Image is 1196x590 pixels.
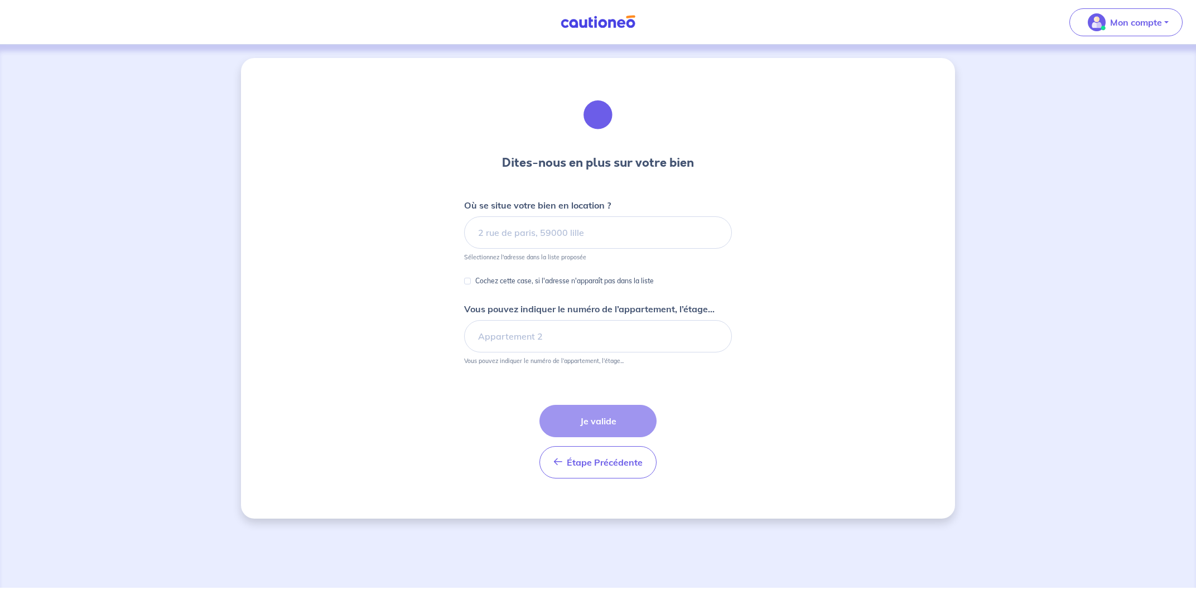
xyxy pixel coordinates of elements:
h3: Dites-nous en plus sur votre bien [502,154,694,172]
button: illu_account_valid_menu.svgMon compte [1069,8,1183,36]
img: illu_houses.svg [568,85,628,145]
p: Sélectionnez l'adresse dans la liste proposée [464,253,586,261]
p: Vous pouvez indiquer le numéro de l’appartement, l’étage... [464,302,715,316]
img: Cautioneo [556,15,640,29]
input: 2 rue de paris, 59000 lille [464,216,732,249]
p: Mon compte [1110,16,1162,29]
p: Où se situe votre bien en location ? [464,199,611,212]
span: Étape Précédente [567,457,643,468]
button: Étape Précédente [539,446,657,478]
input: Appartement 2 [464,320,732,352]
p: Vous pouvez indiquer le numéro de l’appartement, l’étage... [464,357,624,365]
img: illu_account_valid_menu.svg [1088,13,1106,31]
p: Cochez cette case, si l'adresse n'apparaît pas dans la liste [475,274,654,288]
